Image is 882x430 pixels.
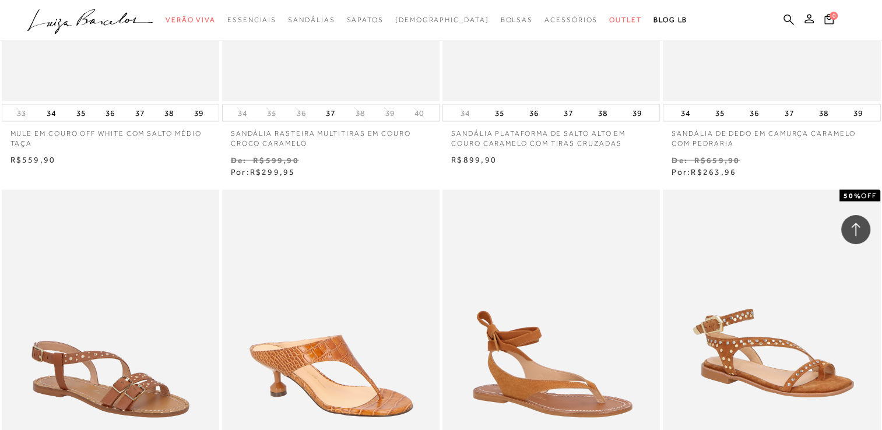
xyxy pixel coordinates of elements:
[609,9,642,31] a: categoryNavScreenReaderText
[322,105,339,121] button: 37
[663,122,880,149] a: SANDÁLIA DE DEDO EM CAMURÇA CARAMELO COM PEDRARIA
[691,167,736,177] span: R$263,96
[227,16,276,24] span: Essenciais
[595,105,611,121] button: 38
[263,108,280,119] button: 35
[653,16,687,24] span: BLOG LB
[544,16,598,24] span: Acessórios
[395,16,489,24] span: [DEMOGRAPHIC_DATA]
[395,9,489,31] a: noSubCategoriesText
[231,167,296,177] span: Por:
[457,108,473,119] button: 34
[677,105,694,121] button: 34
[451,155,497,164] span: R$899,90
[712,105,728,121] button: 35
[830,12,838,20] span: 0
[288,16,335,24] span: Sandálias
[102,105,118,121] button: 36
[544,9,598,31] a: categoryNavScreenReaderText
[227,9,276,31] a: categoryNavScreenReaderText
[672,167,736,177] span: Por:
[222,122,440,149] a: SANDÁLIA RASTEIRA MULTITIRAS EM COURO CROCO CARAMELO
[72,105,89,121] button: 35
[13,108,30,119] button: 33
[10,155,56,164] span: R$559,90
[560,105,577,121] button: 37
[672,156,688,165] small: De:
[821,13,837,29] button: 0
[346,16,383,24] span: Sapatos
[161,105,177,121] button: 38
[411,108,427,119] button: 40
[166,16,216,24] span: Verão Viva
[2,122,219,149] a: MULE EM COURO OFF WHITE COM SALTO MÉDIO TAÇA
[781,105,797,121] button: 37
[500,9,533,31] a: categoryNavScreenReaderText
[352,108,368,119] button: 38
[843,192,861,200] strong: 50%
[815,105,831,121] button: 38
[234,108,251,119] button: 34
[629,105,645,121] button: 39
[861,192,877,200] span: OFF
[166,9,216,31] a: categoryNavScreenReaderText
[382,108,398,119] button: 39
[250,167,296,177] span: R$299,95
[746,105,762,121] button: 36
[694,156,740,165] small: R$659,90
[253,156,299,165] small: R$599,90
[191,105,207,121] button: 39
[293,108,310,119] button: 36
[491,105,508,121] button: 35
[132,105,148,121] button: 37
[231,156,247,165] small: De:
[849,105,866,121] button: 39
[346,9,383,31] a: categoryNavScreenReaderText
[442,122,660,149] a: SANDÁLIA PLATAFORMA DE SALTO ALTO EM COURO CARAMELO COM TIRAS CRUZADAS
[43,105,59,121] button: 34
[526,105,542,121] button: 36
[609,16,642,24] span: Outlet
[500,16,533,24] span: Bolsas
[288,9,335,31] a: categoryNavScreenReaderText
[653,9,687,31] a: BLOG LB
